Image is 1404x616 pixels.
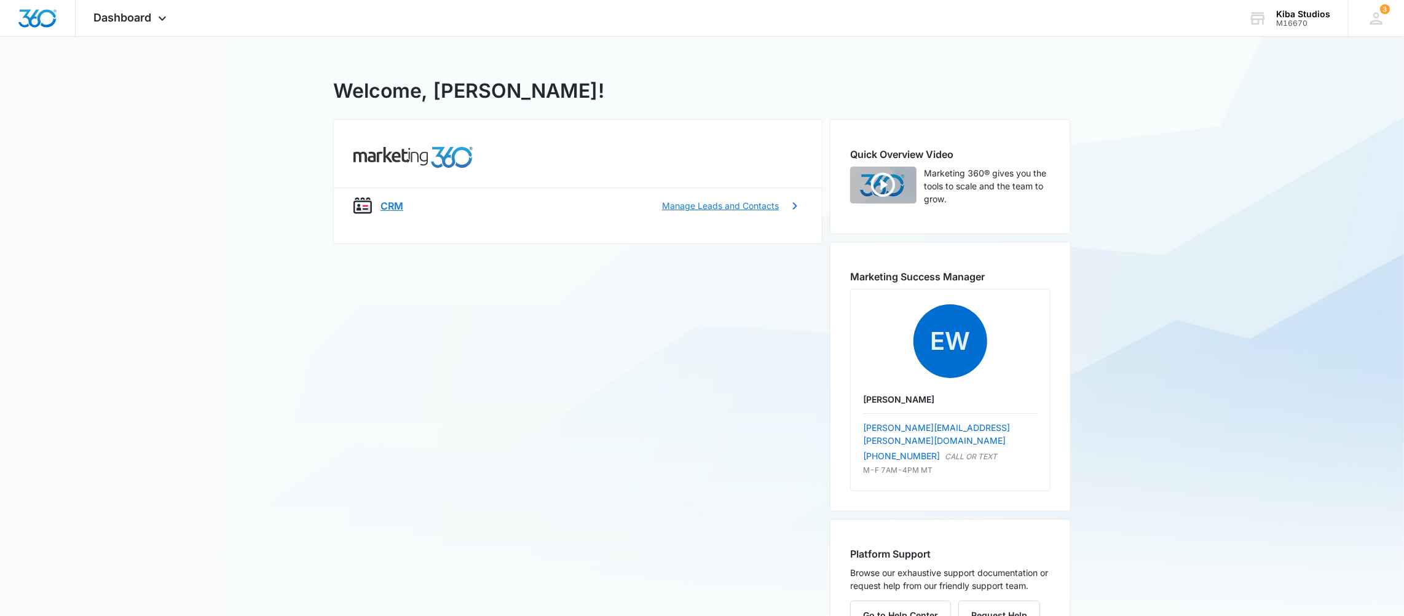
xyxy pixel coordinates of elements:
p: Browse our exhaustive support documentation or request help from our friendly support team. [850,566,1051,592]
h2: Quick Overview Video [850,147,1051,162]
img: Quick Overview Video [850,167,917,203]
h2: Platform Support [850,547,1051,561]
p: Manage Leads and Contacts [662,199,779,212]
div: account id [1276,19,1330,28]
div: notifications count [1380,4,1390,14]
span: EW [913,304,987,378]
span: Dashboard [94,11,152,24]
h1: Welcome, [PERSON_NAME]! [333,76,604,106]
div: account name [1276,9,1330,19]
p: M-F 7AM-4PM MT [863,465,1038,476]
img: common.products.marketing.title [353,147,473,168]
a: crmCRMManage Leads and Contacts [334,188,822,224]
span: 3 [1380,4,1390,14]
a: [PERSON_NAME][EMAIL_ADDRESS][PERSON_NAME][DOMAIN_NAME] [863,422,1010,446]
h2: Marketing Success Manager [850,269,1051,284]
a: [PHONE_NUMBER] [863,449,940,462]
p: Marketing 360® gives you the tools to scale and the team to grow. [924,167,1051,205]
img: crm [353,197,372,215]
p: CALL OR TEXT [945,451,997,462]
p: CRM [381,199,403,213]
p: [PERSON_NAME] [863,393,1038,406]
